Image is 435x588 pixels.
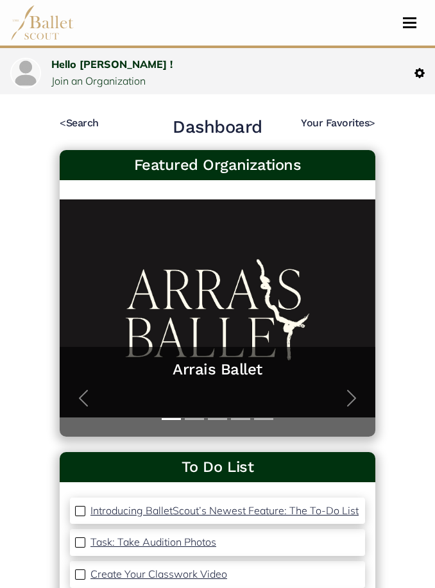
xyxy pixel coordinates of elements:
button: Toggle navigation [395,17,425,29]
a: Create Your Classwork Video [90,566,227,583]
h3: Featured Organizations [70,155,365,175]
p: Introducing BalletScout’s Newest Feature: The To-Do List [90,504,359,517]
a: Hello [PERSON_NAME] ! [51,58,173,71]
a: Your Favorites> [301,117,375,129]
p: Create Your Classwork Video [90,567,227,580]
a: Join an Organization [51,74,146,87]
a: Task: Take Audition Photos [90,534,216,551]
a: Introducing BalletScout’s Newest Feature: The To-Do List [90,503,359,519]
code: > [369,116,375,129]
button: Slide 3 [208,412,227,426]
a: <Search [60,117,99,129]
p: Task: Take Audition Photos [90,535,216,548]
button: Slide 4 [231,412,250,426]
button: Slide 1 [162,412,181,426]
h2: Dashboard [173,116,262,139]
a: Arrais Ballet [72,360,362,380]
a: To Do List [70,457,365,477]
button: Slide 2 [185,412,204,426]
img: profile picture [12,59,40,87]
button: Slide 5 [254,412,273,426]
code: < [60,116,66,129]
